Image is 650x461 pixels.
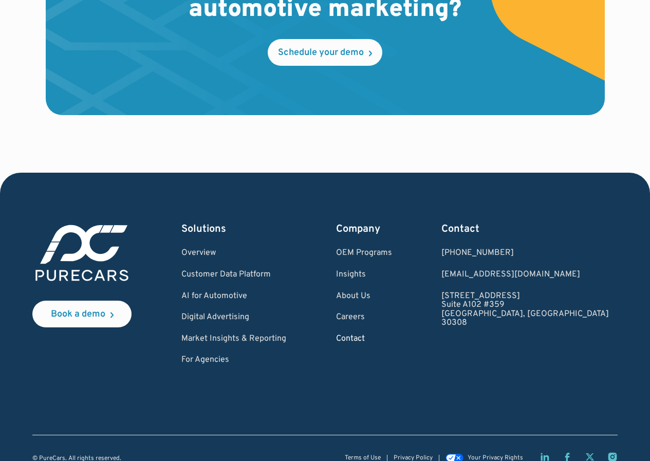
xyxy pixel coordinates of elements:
[278,48,364,58] div: Schedule your demo
[336,222,392,236] div: Company
[336,292,392,301] a: About Us
[336,313,392,322] a: Careers
[336,270,392,280] a: Insights
[181,335,286,344] a: Market Insights & Reporting
[441,292,609,328] a: [STREET_ADDRESS]Suite A102 #359[GEOGRAPHIC_DATA], [GEOGRAPHIC_DATA]30308
[32,222,132,284] img: purecars logo
[441,222,609,236] div: Contact
[441,249,609,258] div: [PHONE_NUMBER]
[336,249,392,258] a: OEM Programs
[181,249,286,258] a: Overview
[268,39,382,66] a: Schedule your demo
[181,313,286,322] a: Digital Advertising
[336,335,392,344] a: Contact
[181,356,286,365] a: For Agencies
[32,301,132,327] a: Book a demo
[181,222,286,236] div: Solutions
[51,310,105,319] div: Book a demo
[441,270,609,280] a: Email us
[181,270,286,280] a: Customer Data Platform
[181,292,286,301] a: AI for Automotive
